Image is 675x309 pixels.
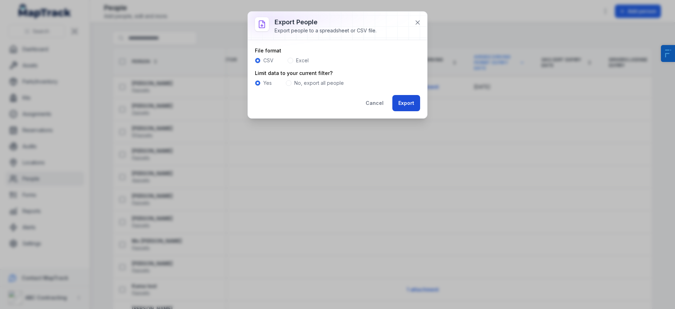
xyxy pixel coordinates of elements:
[263,57,274,64] label: CSV
[275,17,377,27] h3: Export people
[294,80,344,87] label: No, export all people
[255,70,333,77] label: Limit data to your current filter?
[263,80,272,87] label: Yes
[296,57,309,64] label: Excel
[392,95,420,111] button: Export
[255,47,281,54] label: File format
[275,27,377,34] div: Export people to a spreadsheet or CSV file.
[360,95,390,111] button: Cancel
